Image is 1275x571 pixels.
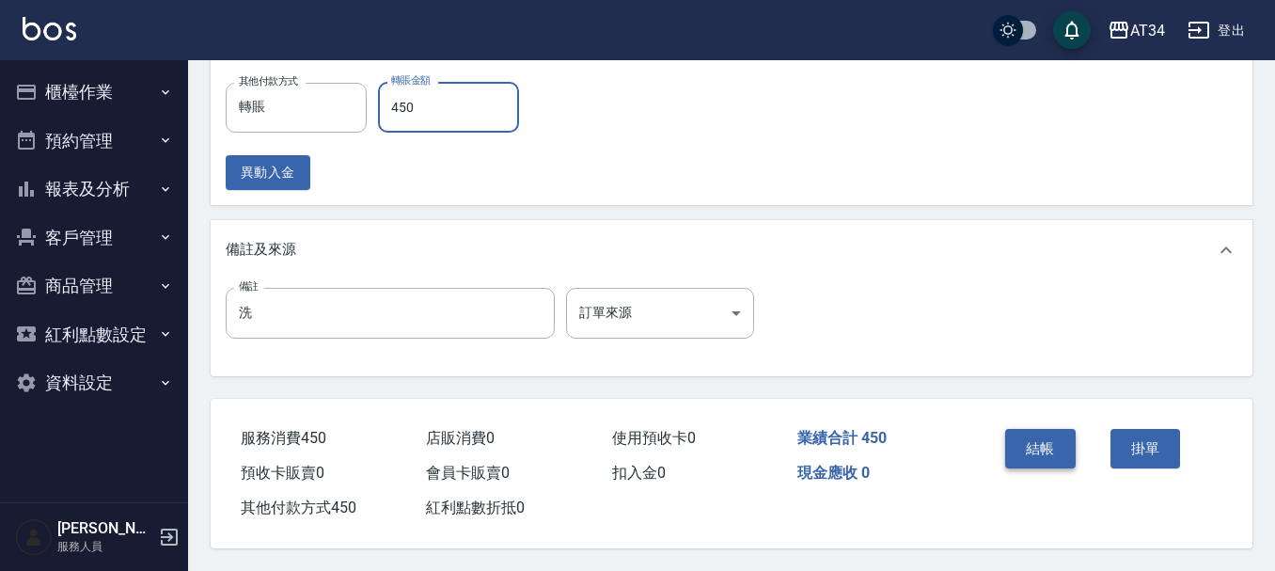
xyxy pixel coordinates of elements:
button: 報表及分析 [8,165,181,214]
div: AT34 [1130,19,1165,42]
p: 服務人員 [57,538,153,555]
label: 備註 [239,279,259,293]
span: 紅利點數折抵 0 [426,499,525,516]
h5: [PERSON_NAME] [57,519,153,538]
button: 結帳 [1005,429,1076,468]
button: 櫃檯作業 [8,68,181,117]
button: 登出 [1180,13,1252,48]
button: 客戶管理 [8,214,181,262]
span: 使用預收卡 0 [612,429,696,447]
span: 業績合計 450 [797,429,887,447]
button: AT34 [1100,11,1173,50]
span: 其他付款方式 450 [241,499,356,516]
label: 其他付款方式 [239,74,298,88]
button: save [1053,11,1091,49]
img: Person [15,518,53,556]
span: 現金應收 0 [797,464,870,482]
span: 服務消費 450 [241,429,326,447]
p: 備註及來源 [226,240,296,260]
label: 轉賬金額 [391,73,431,87]
div: 備註及來源 [211,220,1252,280]
button: 異動入金 [226,155,310,190]
button: 預約管理 [8,117,181,166]
button: 資料設定 [8,358,181,407]
button: 掛單 [1110,429,1181,468]
span: 店販消費 0 [426,429,495,447]
span: 預收卡販賣 0 [241,464,324,482]
span: 會員卡販賣 0 [426,464,510,482]
img: Logo [23,17,76,40]
button: 商品管理 [8,262,181,310]
span: 扣入金 0 [612,464,666,482]
button: 紅利點數設定 [8,310,181,359]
